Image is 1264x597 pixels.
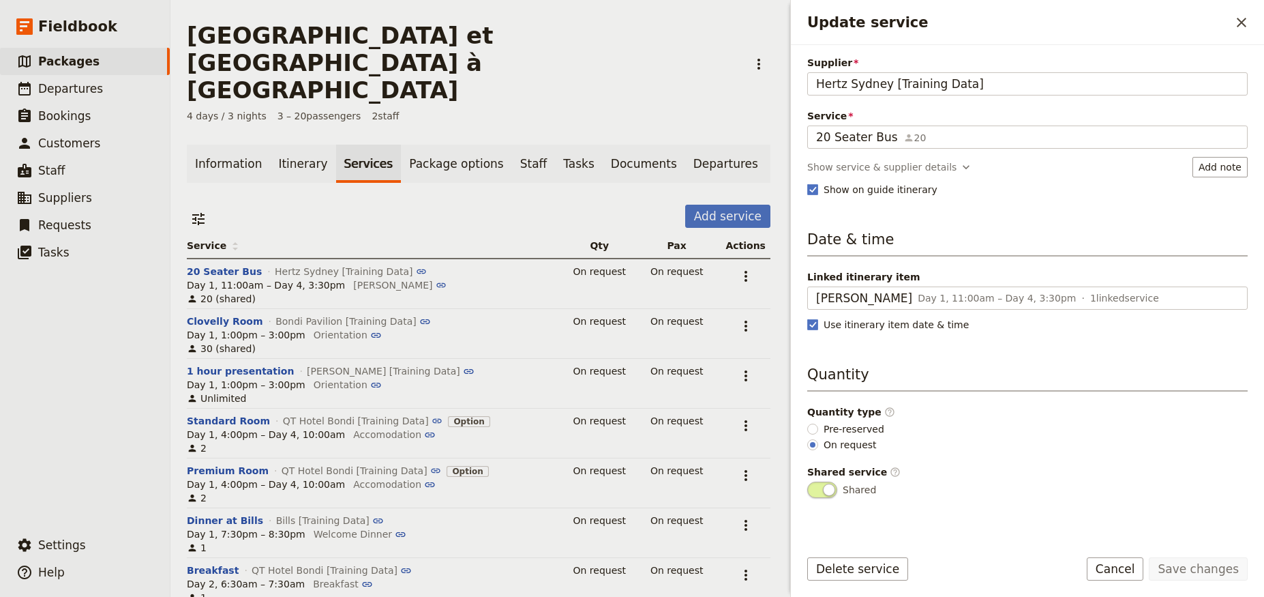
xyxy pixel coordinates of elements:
[313,577,372,591] button: Breakfast
[567,514,633,527] span: On request
[276,515,384,526] a: Bills [Training Data]
[187,428,345,441] span: Day 1, 4:00pm – Day 4, 10:00am
[567,464,633,478] span: On request
[38,538,86,552] span: Settings
[884,407,895,418] span: ​
[187,541,207,555] span: 1
[187,464,269,478] button: Premium Room
[1087,557,1144,581] button: Cancel
[807,557,908,581] button: Delete service
[1149,557,1248,581] button: Save changes
[644,514,710,527] span: On request
[567,315,633,328] span: On request
[314,328,382,342] button: Orientation
[734,315,757,338] button: Actions
[275,266,427,277] a: Hertz Sydney [Training Data]
[187,22,739,104] h1: [GEOGRAPHIC_DATA] et [GEOGRAPHIC_DATA] à [GEOGRAPHIC_DATA]
[1228,290,1239,306] span: ​
[644,464,710,478] span: On request
[807,157,973,177] button: Show service & supplier details
[890,467,901,478] span: ​
[187,233,561,259] th: Service
[372,109,399,123] span: 2 staff
[187,441,207,455] span: 2
[603,145,685,183] a: Documents
[807,56,1248,70] span: Supplier
[282,465,442,476] a: QT Hotel Bondi [Training Data]
[567,414,633,428] span: On request
[448,414,490,428] span: Option
[807,109,1248,123] span: Service
[734,514,757,537] button: Actions
[567,265,633,278] span: On request
[824,318,969,332] span: Use itinerary item date & time
[903,131,927,145] span: 20
[187,577,305,591] span: Day 2, 6:30am – 7:30am
[824,438,877,452] span: On request
[734,265,757,288] button: Actions
[38,191,92,205] span: Suppliers
[187,392,246,405] span: Unlimited
[816,76,1239,92] input: Supplier
[807,364,1248,392] h3: Quantity
[275,316,430,327] a: Bondi Pavilion [Training Data]
[644,364,710,378] span: On request
[187,328,305,342] span: Day 1, 1:00pm – 3:00pm
[187,478,345,491] span: Day 1, 4:00pm – Day 4, 10:00am
[747,53,770,76] button: Actions
[187,378,305,392] span: Day 1, 1:00pm – 3:00pm
[567,564,633,577] span: On request
[824,422,884,436] span: Pre-reserved
[816,290,912,306] span: [PERSON_NAME]
[448,416,490,427] span: Option
[715,233,770,259] th: Actions
[816,129,898,145] span: 20 Seater Bus
[187,292,256,306] span: 20 (shared)
[187,109,267,123] span: 4 days / 3 nights
[638,233,715,259] th: Pax
[807,229,1248,257] h3: Date & time
[824,183,937,196] span: Show on guide itinerary
[918,293,1076,304] span: Day 1, 11:00am – Day 4, 3:30pm
[187,564,239,577] button: Breakfast
[38,566,65,579] span: Help
[734,464,757,487] button: Actions
[38,246,70,259] span: Tasks
[187,364,294,378] button: 1 hour presentation
[187,278,345,292] span: Day 1, 11:00am – Day 4, 3:30pm
[1081,291,1158,305] span: 1 linked service
[38,136,100,150] span: Customers
[336,145,402,183] a: Services
[277,109,361,123] span: 3 – 20 passengers
[734,564,757,587] button: Actions
[561,233,638,259] th: Qty
[644,265,710,278] span: On request
[187,315,263,328] button: Clovelly Room
[187,207,210,231] button: Filter reservations
[644,564,710,577] span: On request
[38,164,65,177] span: Staff
[807,424,818,435] input: Pre-reserved
[685,205,770,228] button: Add service
[187,239,239,252] span: Service
[270,145,335,183] a: Itinerary
[187,342,256,355] span: 30 (shared)
[314,378,382,392] button: Orientation
[567,364,633,378] span: On request
[38,218,91,232] span: Requests
[807,405,895,419] div: Quantity type
[38,55,100,68] span: Packages
[644,315,710,328] span: On request
[187,145,270,183] a: Information
[555,145,603,183] a: Tasks
[1230,11,1253,34] button: Close drawer
[187,265,262,278] button: 20 Seater Bus
[734,414,757,437] button: Actions
[401,145,511,183] a: Package options
[685,145,766,183] a: Departures
[807,465,1248,479] div: Shared service
[353,428,436,441] button: Accomodation
[187,514,263,527] button: Dinner at Bills
[807,12,1230,33] h2: Update service
[252,565,412,576] a: QT Hotel Bondi [Training Data]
